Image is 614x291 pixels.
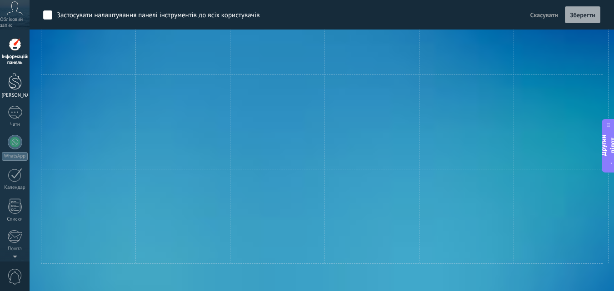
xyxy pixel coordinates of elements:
font: Календар [4,184,25,191]
font: [PERSON_NAME] [2,92,38,99]
font: Зберегти [570,11,595,19]
font: Скасувати [530,11,559,19]
div: Застосувати налаштування панелі інструментів до всіх користувачів [57,11,260,20]
font: Чати [10,121,20,128]
font: WhatsApp [4,153,25,159]
button: Зберегти [565,6,600,24]
font: Списки [7,216,22,222]
font: Інформаційна панель [2,54,33,66]
button: Скасувати [527,8,562,22]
